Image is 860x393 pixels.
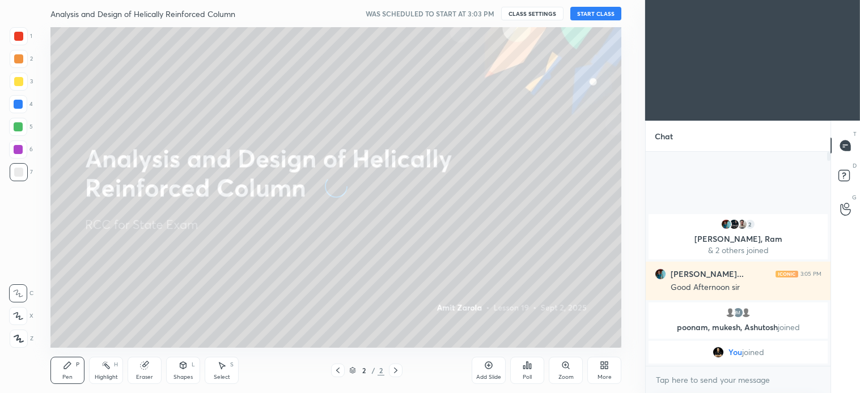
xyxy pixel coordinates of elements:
div: grid [646,212,831,366]
img: 3 [721,219,732,230]
p: [PERSON_NAME], Ram [655,234,821,244]
img: 163267ba280f409a8e93bdde7bdf1836.jpg [728,219,740,230]
p: & 2 others joined [655,246,821,255]
div: Z [10,330,33,348]
div: X [9,307,33,325]
p: T [853,130,857,138]
button: CLASS SETTINGS [501,7,564,20]
div: Good Afternoon sir [671,282,821,293]
div: Pen [62,374,73,380]
p: D [853,161,857,170]
div: 1 [10,27,32,45]
div: Select [214,374,230,380]
div: S [230,362,234,368]
button: START CLASS [570,7,621,20]
div: 2 [10,50,33,68]
div: 2 [744,219,756,230]
div: Add Slide [476,374,501,380]
div: 2 [378,365,384,375]
h6: [PERSON_NAME]... [671,269,744,279]
img: 8ba2db41279241c68bfad93131dcbbfe.jpg [712,347,723,358]
div: P [76,362,79,368]
div: 5 [9,118,33,136]
img: default.png [740,307,752,318]
img: default.png [725,307,736,318]
div: L [192,362,195,368]
span: You [728,348,742,357]
div: 6 [9,140,33,159]
div: 4 [9,95,33,113]
div: Poll [523,374,532,380]
div: 7 [10,163,33,181]
img: iconic-light.a09c19a4.png [776,271,798,277]
span: joined [742,348,764,357]
div: Zoom [558,374,574,380]
div: 3:05 PM [800,271,821,277]
span: joined [777,322,799,332]
p: poonam, mukesh, Ashutosh [655,323,821,332]
div: C [9,284,33,302]
img: 1337a9b32249438e94f3f645b3b04282.jpg [732,307,744,318]
div: Eraser [136,374,153,380]
div: More [598,374,612,380]
div: 2 [358,367,370,374]
div: H [114,362,118,368]
div: / [372,367,375,374]
h5: WAS SCHEDULED TO START AT 3:03 PM [366,8,494,19]
img: 3 [655,268,666,280]
div: 3 [10,72,33,91]
p: Chat [646,121,682,151]
div: Shapes [173,374,193,380]
p: G [852,193,857,202]
h4: Analysis and Design of Helically Reinforced Column [50,8,235,19]
div: Highlight [95,374,118,380]
img: 74b3a5d9b55243f88d7c6d0bde5bc40b.jpg [736,219,748,230]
